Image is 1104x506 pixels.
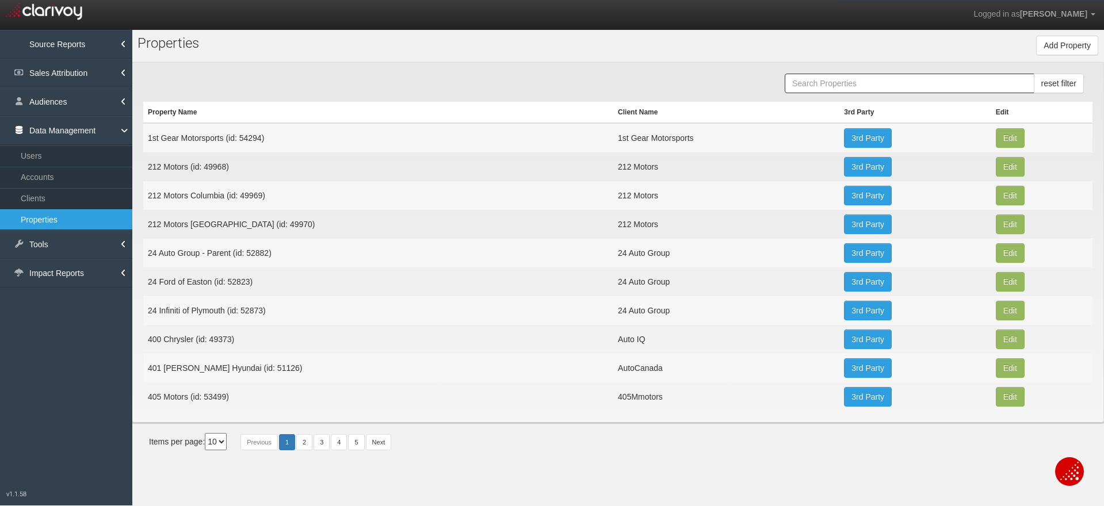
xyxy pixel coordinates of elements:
[143,354,613,382] td: 401 [PERSON_NAME] Hyundai (id: 51126)
[613,354,839,382] td: AutoCanada
[613,152,839,181] td: 212 Motors
[143,152,613,181] td: 212 Motors (id: 49968)
[973,9,1019,18] span: Logged in as
[143,267,613,296] td: 24 Ford of Easton (id: 52823)
[348,434,364,450] a: 5
[996,329,1025,349] button: Edit
[844,272,892,292] a: 3rd Party
[613,239,839,267] td: 24 Auto Group
[996,387,1025,407] button: Edit
[844,214,892,234] a: 3rd Party
[296,434,312,450] a: 2
[996,186,1025,205] button: Edit
[279,434,295,450] a: 1
[996,301,1025,320] button: Edit
[844,329,892,349] a: 3rd Party
[996,214,1025,234] button: Edit
[143,382,613,411] td: 405 Motors (id: 53499)
[844,301,892,320] a: 3rd Party
[366,434,392,450] a: Next
[996,157,1025,177] button: Edit
[137,36,426,51] h1: Pr perties
[143,181,613,210] td: 212 Motors Columbia (id: 49969)
[996,358,1025,378] button: Edit
[151,35,158,51] span: o
[844,128,892,148] a: 3rd Party
[844,186,892,205] a: 3rd Party
[613,267,839,296] td: 24 Auto Group
[1034,74,1084,93] button: reset filter
[844,358,892,378] a: 3rd Party
[1020,9,1087,18] span: [PERSON_NAME]
[965,1,1104,28] a: Logged in as[PERSON_NAME]
[314,434,330,450] a: 3
[143,210,613,239] td: 212 Motors [GEOGRAPHIC_DATA] (id: 49970)
[613,296,839,325] td: 24 Auto Group
[613,181,839,210] td: 212 Motors
[613,325,839,354] td: Auto IQ
[143,102,613,123] th: Property Name
[143,325,613,354] td: 400 Chrysler (id: 49373)
[839,102,991,123] th: 3rd Party
[143,239,613,267] td: 24 Auto Group - Parent (id: 52882)
[996,128,1025,148] button: Edit
[613,102,839,123] th: Client Name
[785,74,1034,93] input: Search Properties
[331,434,347,450] a: 4
[613,123,839,152] td: 1st Gear Motorsports
[613,210,839,239] td: 212 Motors
[149,433,227,450] div: Items per page:
[143,296,613,325] td: 24 Infiniti of Plymouth (id: 52873)
[844,157,892,177] a: 3rd Party
[991,102,1092,123] th: Edit
[143,123,613,152] td: 1st Gear Motorsports (id: 54294)
[613,382,839,411] td: 405Mmotors
[240,434,278,450] a: Previous
[996,243,1025,263] button: Edit
[844,387,892,407] a: 3rd Party
[1036,36,1098,55] button: Add Property
[996,272,1025,292] button: Edit
[844,243,892,263] a: 3rd Party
